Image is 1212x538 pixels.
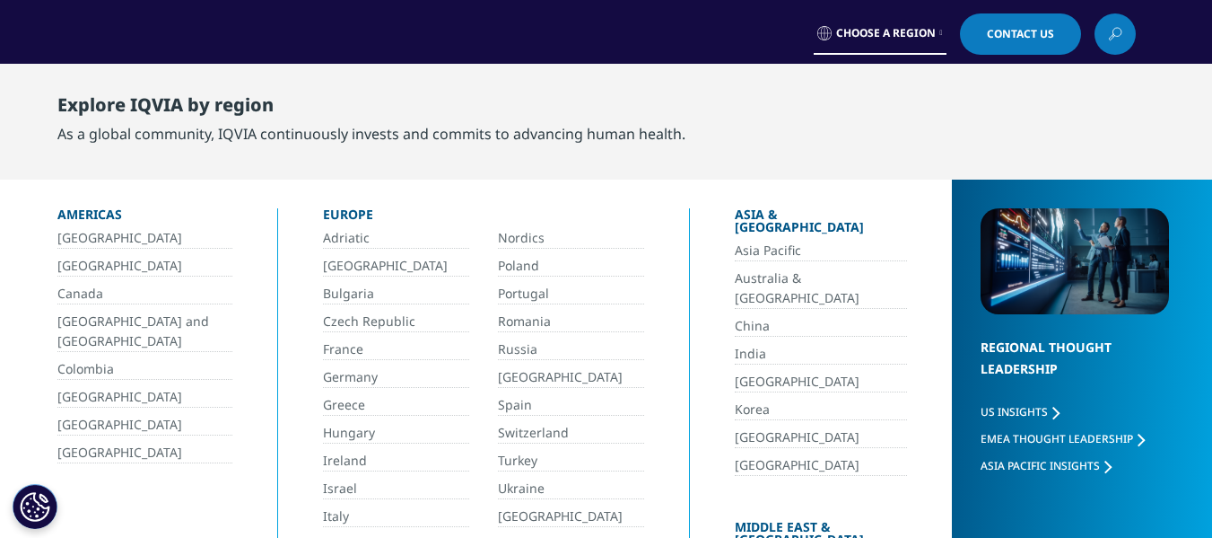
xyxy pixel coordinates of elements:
[498,228,644,249] a: Nordics
[498,256,644,277] a: Poland
[498,367,644,388] a: [GEOGRAPHIC_DATA]
[57,312,232,352] a: [GEOGRAPHIC_DATA] and [GEOGRAPHIC_DATA]
[735,344,907,365] a: India
[57,256,232,277] a: [GEOGRAPHIC_DATA]
[498,312,644,332] a: Romania
[57,359,232,380] a: Colombia
[323,340,469,360] a: France
[57,284,232,304] a: Canada
[57,387,232,408] a: [GEOGRAPHIC_DATA]
[735,241,907,261] a: Asia Pacific
[981,431,1133,446] span: EMEA Thought Leadership
[57,208,232,228] div: Americas
[981,404,1048,419] span: US Insights
[323,208,644,228] div: Europe
[735,269,907,309] a: Australia & [GEOGRAPHIC_DATA]
[735,372,907,392] a: [GEOGRAPHIC_DATA]
[981,458,1100,473] span: Asia Pacific Insights
[57,94,685,123] div: Explore IQVIA by region
[323,395,469,416] a: Greece
[498,451,644,472] a: Turkey
[323,228,469,249] a: Adriatic
[981,208,1169,314] img: 2093_analyzing-data-using-big-screen-display-and-laptop.png
[981,337,1169,402] div: Regional Thought Leadership
[960,13,1081,55] a: Contact Us
[323,451,469,472] a: Ireland
[57,443,232,463] a: [GEOGRAPHIC_DATA]
[735,428,907,448] a: [GEOGRAPHIC_DATA]
[228,63,1136,147] nav: Primary
[981,431,1145,446] a: EMEA Thought Leadership
[57,415,232,436] a: [GEOGRAPHIC_DATA]
[57,228,232,249] a: [GEOGRAPHIC_DATA]
[57,123,685,145] div: As a global community, IQVIA continuously invests and commits to advancing human health.
[836,26,936,40] span: Choose a Region
[981,458,1112,473] a: Asia Pacific Insights
[323,507,469,527] a: Italy
[498,507,644,527] a: [GEOGRAPHIC_DATA]
[323,479,469,499] a: Israel
[13,484,57,529] button: Configuración de cookies
[323,284,469,304] a: Bulgaria
[498,395,644,416] a: Spain
[735,316,907,337] a: China
[498,423,644,444] a: Switzerland
[498,340,644,360] a: Russia
[981,404,1059,419] a: US Insights
[323,312,469,332] a: Czech Republic
[323,423,469,444] a: Hungary
[498,479,644,499] a: Ukraine
[323,256,469,277] a: [GEOGRAPHIC_DATA]
[323,367,469,388] a: Germany
[735,208,907,241] div: Asia & [GEOGRAPHIC_DATA]
[498,284,644,304] a: Portugal
[735,455,907,476] a: [GEOGRAPHIC_DATA]
[735,400,907,420] a: Korea
[987,29,1054,40] span: Contact Us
